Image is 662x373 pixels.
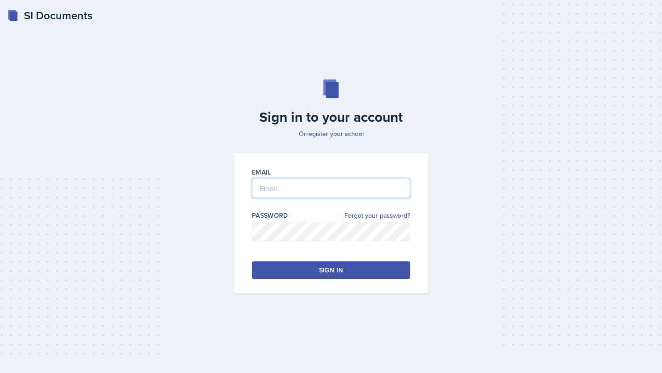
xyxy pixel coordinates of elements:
[344,211,410,220] a: Forgot your password?
[228,129,434,138] p: Or
[252,179,410,198] input: Email
[228,109,434,125] h2: Sign in to your account
[319,266,343,275] div: Sign in
[7,7,92,24] a: SI Documents
[252,168,271,177] label: Email
[252,261,410,279] button: Sign in
[252,211,288,220] label: Password
[306,129,364,138] a: register your school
